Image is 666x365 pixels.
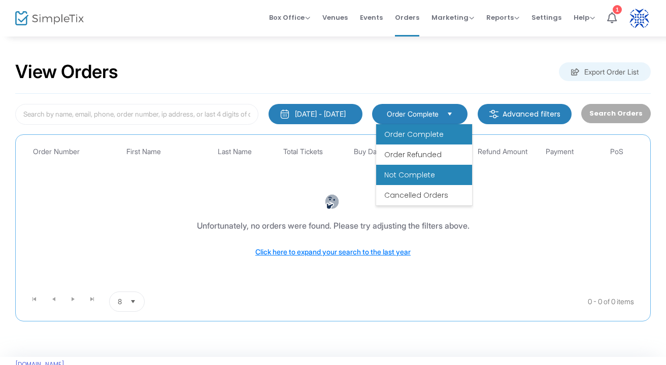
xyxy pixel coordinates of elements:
span: Payment [546,148,574,156]
img: filter [489,109,499,119]
div: [DATE] - [DATE] [295,109,346,119]
th: Total Tickets [275,140,331,164]
span: Order Complete [387,109,439,119]
span: Events [360,5,383,30]
button: Select [126,292,140,311]
span: Box Office [269,13,310,22]
span: Marketing [431,13,474,22]
span: Venues [322,5,348,30]
span: Order Complete [384,129,444,139]
img: monthly [280,109,290,119]
span: Not Complete [384,170,435,180]
th: Refund Amount [474,140,531,164]
button: [DATE] - [DATE] [269,104,362,124]
kendo-pager-info: 0 - 0 of 0 items [246,291,634,312]
span: Order Refunded [384,150,442,160]
span: Click here to expand your search to the last year [255,247,411,256]
h2: View Orders [15,61,118,83]
span: 8 [118,297,122,307]
div: Data table [21,140,645,287]
span: Reports [486,13,519,22]
m-button: Advanced filters [478,104,572,124]
div: 1 [613,5,622,14]
button: Select [443,108,457,120]
span: PoS [610,148,623,156]
span: First Name [126,148,161,156]
span: Orders [395,5,419,30]
input: Search by name, email, phone, order number, ip address, or last 4 digits of card [15,104,258,125]
span: Last Name [218,148,252,156]
span: Settings [531,5,561,30]
span: Buy Date [354,148,383,156]
span: Order Number [33,148,80,156]
span: Help [574,13,595,22]
span: Cancelled Orders [384,190,448,200]
img: face-thinking.png [324,194,340,209]
div: Unfortunately, no orders were found. Please try adjusting the filters above. [197,220,470,232]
